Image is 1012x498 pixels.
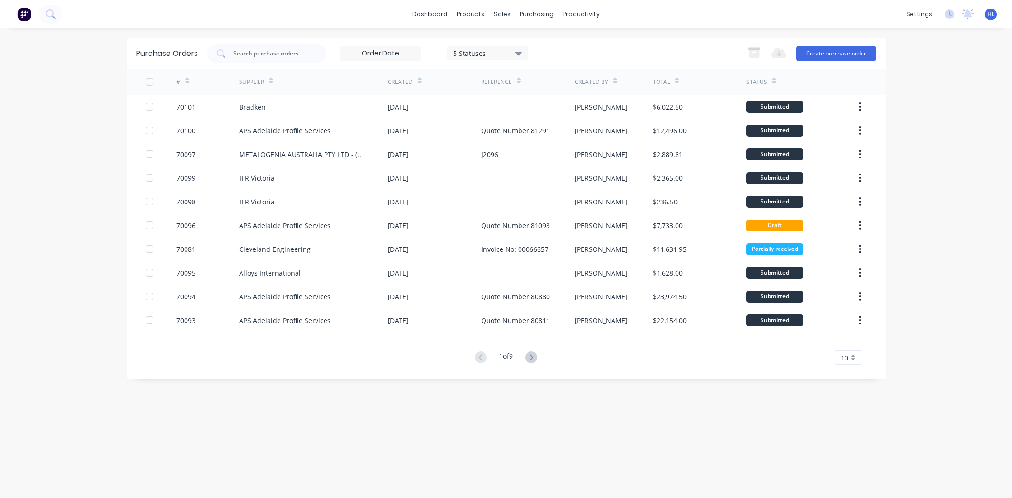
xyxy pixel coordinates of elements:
div: [PERSON_NAME] [575,244,628,254]
div: Alloys International [239,268,301,278]
div: [DATE] [388,173,409,183]
div: [DATE] [388,244,409,254]
div: products [452,7,489,21]
div: Total [653,78,670,86]
div: $1,628.00 [653,268,683,278]
div: Purchase Orders [136,48,198,59]
div: [PERSON_NAME] [575,126,628,136]
div: $236.50 [653,197,678,207]
div: Submitted [746,314,803,326]
div: 70101 [176,102,195,112]
div: 70093 [176,315,195,325]
div: Bradken [239,102,266,112]
div: productivity [558,7,604,21]
div: ITR Victoria [239,173,275,183]
div: METALOGENIA AUSTRALIA PTY LTD - (MTG) [239,149,369,159]
div: APS Adelaide Profile Services [239,126,331,136]
div: settings [901,7,937,21]
div: [PERSON_NAME] [575,268,628,278]
div: [PERSON_NAME] [575,197,628,207]
div: purchasing [515,7,558,21]
input: Search purchase orders... [232,49,311,58]
div: [DATE] [388,197,409,207]
div: $7,733.00 [653,221,683,231]
div: [PERSON_NAME] [575,173,628,183]
div: [PERSON_NAME] [575,102,628,112]
div: APS Adelaide Profile Services [239,221,331,231]
div: [PERSON_NAME] [575,292,628,302]
div: 70096 [176,221,195,231]
div: Created [388,78,413,86]
div: 70097 [176,149,195,159]
div: Supplier [239,78,264,86]
div: Quote Number 81093 [481,221,550,231]
div: $2,889.81 [653,149,683,159]
div: 70095 [176,268,195,278]
div: $22,154.00 [653,315,687,325]
div: $23,974.50 [653,292,687,302]
div: 1 of 9 [499,351,513,365]
div: # [176,78,180,86]
div: 70098 [176,197,195,207]
div: Submitted [746,267,803,279]
img: Factory [17,7,31,21]
div: Quote Number 80880 [481,292,550,302]
div: Quote Number 81291 [481,126,550,136]
div: Submitted [746,196,803,208]
div: [DATE] [388,292,409,302]
div: 5 Statuses [453,48,521,58]
div: 70099 [176,173,195,183]
div: $11,631.95 [653,244,687,254]
div: Draft [746,220,803,231]
div: Cleveland Engineering [239,244,311,254]
div: APS Adelaide Profile Services [239,315,331,325]
div: Quote Number 80811 [481,315,550,325]
div: 70081 [176,244,195,254]
button: Create purchase order [796,46,876,61]
div: J2096 [481,149,498,159]
div: [PERSON_NAME] [575,221,628,231]
div: Submitted [746,172,803,184]
div: $6,022.50 [653,102,683,112]
a: dashboard [408,7,452,21]
div: $2,365.00 [653,173,683,183]
input: Order Date [341,46,420,61]
div: 70094 [176,292,195,302]
div: [PERSON_NAME] [575,149,628,159]
div: [DATE] [388,102,409,112]
div: [DATE] [388,126,409,136]
div: Submitted [746,125,803,137]
div: [DATE] [388,149,409,159]
div: [DATE] [388,268,409,278]
div: Submitted [746,291,803,303]
div: ITR Victoria [239,197,275,207]
div: Partially received [746,243,803,255]
div: [PERSON_NAME] [575,315,628,325]
span: 10 [841,353,848,363]
div: [DATE] [388,221,409,231]
div: Created By [575,78,608,86]
div: Status [746,78,767,86]
div: Reference [481,78,512,86]
div: [DATE] [388,315,409,325]
div: Invoice No: 00066657 [481,244,548,254]
span: HL [987,10,995,18]
div: APS Adelaide Profile Services [239,292,331,302]
div: Submitted [746,101,803,113]
div: $12,496.00 [653,126,687,136]
div: Submitted [746,148,803,160]
div: sales [489,7,515,21]
div: 70100 [176,126,195,136]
